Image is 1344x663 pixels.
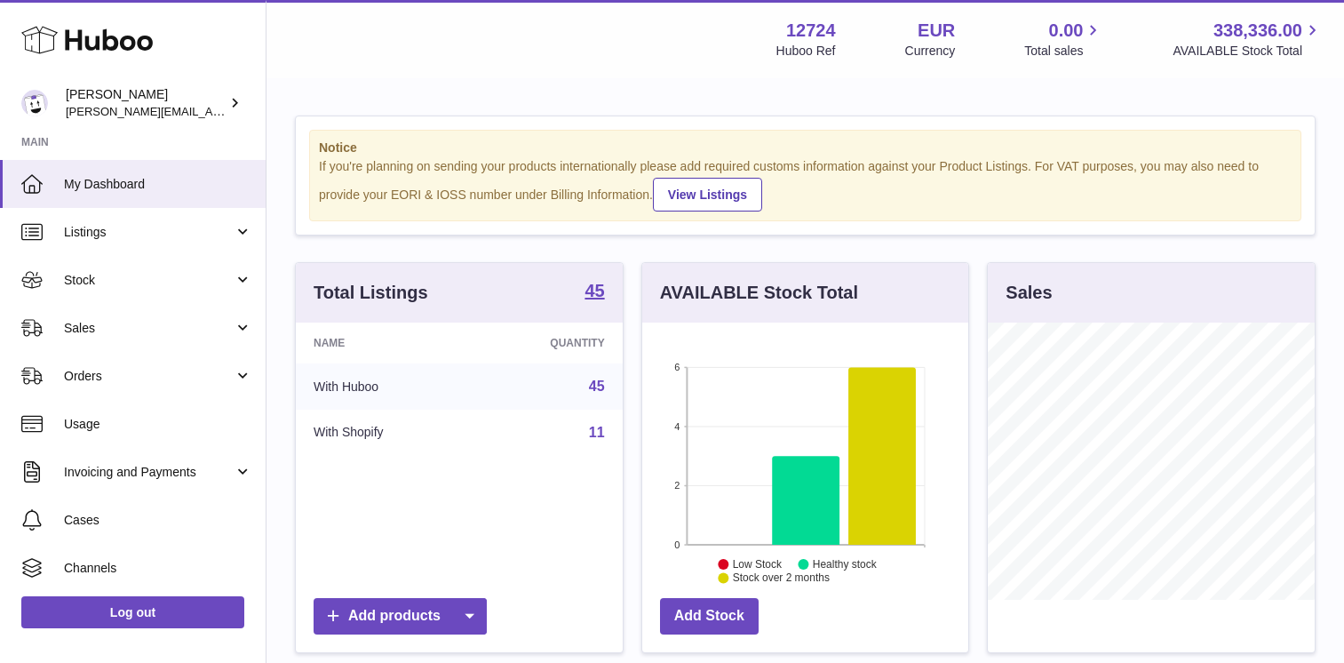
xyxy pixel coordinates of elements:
a: 0.00 Total sales [1024,19,1103,60]
h3: Total Listings [314,281,428,305]
a: 45 [589,379,605,394]
span: Channels [64,560,252,577]
span: 338,336.00 [1213,19,1302,43]
span: 0.00 [1049,19,1084,43]
div: Huboo Ref [776,43,836,60]
span: Sales [64,320,234,337]
img: sebastian@ffern.co [21,90,48,116]
text: 2 [674,480,680,491]
td: With Shopify [296,410,472,456]
span: Stock [64,272,234,289]
text: 0 [674,539,680,550]
a: Add products [314,598,487,635]
strong: EUR [918,19,955,43]
span: Cases [64,512,252,529]
th: Quantity [472,323,622,363]
text: Low Stock [733,558,783,571]
text: 6 [674,362,680,372]
span: [PERSON_NAME][EMAIL_ADDRESS][DOMAIN_NAME] [66,104,356,118]
a: 338,336.00 AVAILABLE Stock Total [1173,19,1323,60]
a: Log out [21,596,244,628]
strong: 45 [585,282,604,300]
span: Invoicing and Payments [64,464,234,481]
h3: Sales [1006,281,1052,305]
span: Listings [64,224,234,241]
text: 4 [674,421,680,432]
div: If you're planning on sending your products internationally please add required customs informati... [319,158,1292,212]
span: Orders [64,368,234,385]
div: [PERSON_NAME] [66,86,226,120]
strong: 12724 [786,19,836,43]
a: View Listings [653,178,762,212]
text: Healthy stock [813,558,878,571]
span: Total sales [1024,43,1103,60]
span: AVAILABLE Stock Total [1173,43,1323,60]
div: Currency [905,43,956,60]
a: 45 [585,282,604,303]
a: 11 [589,425,605,440]
span: Usage [64,416,252,433]
h3: AVAILABLE Stock Total [660,281,858,305]
td: With Huboo [296,363,472,410]
th: Name [296,323,472,363]
text: Stock over 2 months [733,572,830,585]
a: Add Stock [660,598,759,635]
strong: Notice [319,140,1292,156]
span: My Dashboard [64,176,252,193]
